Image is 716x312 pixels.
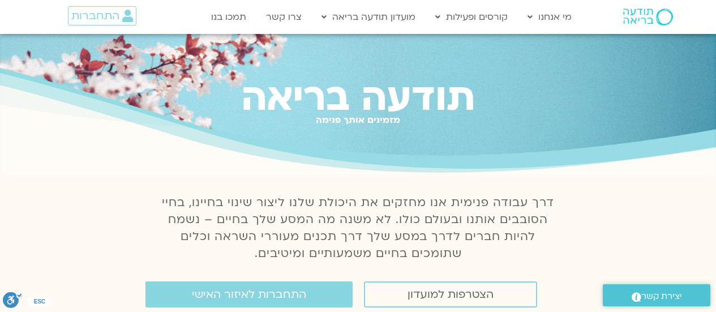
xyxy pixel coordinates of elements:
a: צרו קשר [260,6,307,28]
a: יצירת קשר [603,284,710,306]
p: דרך עבודה פנימית אנו מחזקים את היכולת שלנו ליצור שינוי בחיינו, בחיי הסובבים אותנו ובעולם כולו. לא... [156,194,561,262]
img: תודעה בריאה [623,8,673,25]
span: התחברות לאיזור האישי [192,288,306,301]
span: התחברות [71,10,119,22]
span: הצטרפות למועדון [408,288,494,301]
a: קורסים ופעילות [430,6,513,28]
a: התחברות [68,6,136,25]
a: תמכו בנו [205,6,252,28]
span: יצירת קשר [641,289,682,304]
a: התחברות לאיזור האישי [145,281,353,307]
a: מועדון תודעה בריאה [316,6,421,28]
a: הצטרפות למועדון [364,281,537,307]
a: מי אנחנו [522,6,577,28]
